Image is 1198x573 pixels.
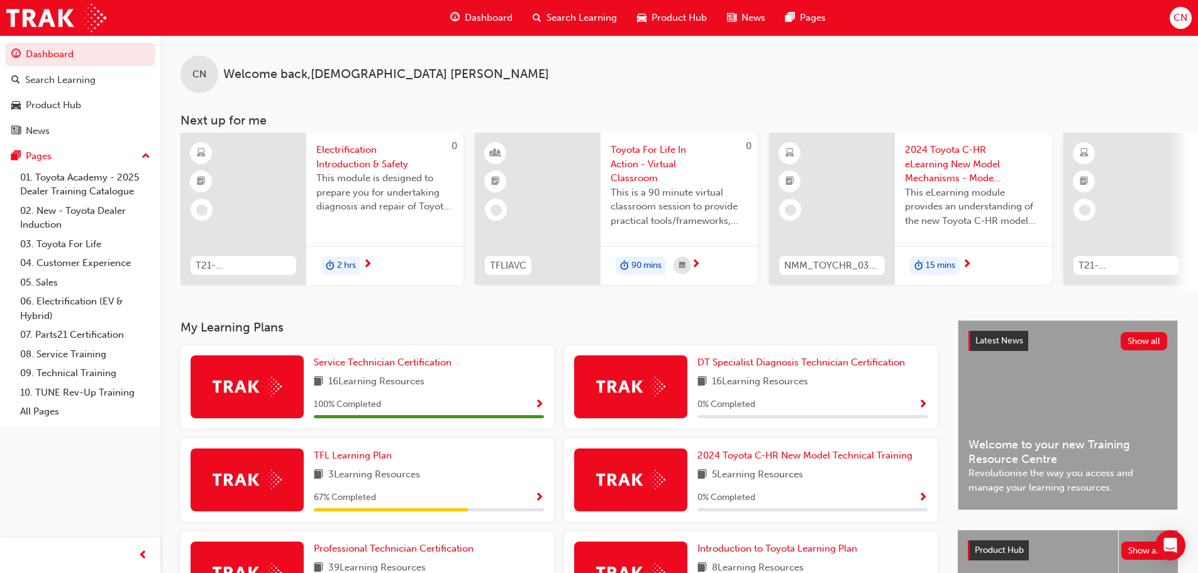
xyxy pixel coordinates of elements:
[5,94,155,117] a: Product Hub
[11,75,20,86] span: search-icon
[15,273,155,292] a: 05. Sales
[15,345,155,364] a: 08. Service Training
[26,124,50,138] div: News
[314,467,323,483] span: book-icon
[962,259,972,270] span: next-icon
[15,235,155,254] a: 03. Toyota For Life
[727,10,736,26] span: news-icon
[197,174,206,190] span: booktick-icon
[926,259,955,273] span: 15 mins
[784,259,880,273] span: NMM_TOYCHR_032024_MODULE_1
[535,399,544,411] span: Show Progress
[26,98,81,113] div: Product Hub
[440,5,523,31] a: guage-iconDashboard
[326,258,335,274] span: duration-icon
[192,67,206,82] span: CN
[314,448,397,463] a: TFL Learning Plan
[5,145,155,168] button: Pages
[141,148,150,165] span: up-icon
[596,377,665,396] img: Trak
[918,490,928,506] button: Show Progress
[491,145,500,162] span: learningResourceType_INSTRUCTOR_LED-icon
[611,186,748,228] span: This is a 90 minute virtual classroom session to provide practical tools/frameworks, behaviours a...
[631,259,662,273] span: 90 mins
[785,204,796,216] span: learningRecordVerb_NONE-icon
[905,143,1042,186] span: 2024 Toyota C-HR eLearning New Model Mechanisms - Model Outline (Module 1)
[490,259,526,273] span: TFLIAVC
[314,355,457,370] a: Service Technician Certification
[314,374,323,390] span: book-icon
[465,11,513,25] span: Dashboard
[697,398,755,412] span: 0 % Completed
[328,467,420,483] span: 3 Learning Resources
[5,120,155,143] a: News
[785,10,795,26] span: pages-icon
[491,204,502,216] span: learningRecordVerb_NONE-icon
[5,43,155,66] a: Dashboard
[475,133,758,285] a: 0TFLIAVCToyota For Life In Action - Virtual ClassroomThis is a 90 minute virtual classroom sessio...
[197,145,206,162] span: learningResourceType_ELEARNING-icon
[1121,542,1168,560] button: Show all
[328,374,424,390] span: 16 Learning Resources
[697,355,910,370] a: DT Specialist Diagnosis Technician Certification
[223,67,549,82] span: Welcome back , [DEMOGRAPHIC_DATA] [PERSON_NAME]
[905,186,1042,228] span: This eLearning module provides an understanding of the new Toyota C-HR model line-up and their Ka...
[785,174,794,190] span: booktick-icon
[975,545,1024,555] span: Product Hub
[15,292,155,325] a: 06. Electrification (EV & Hybrid)
[712,374,808,390] span: 16 Learning Resources
[213,470,282,489] img: Trak
[363,259,372,270] span: next-icon
[535,492,544,504] span: Show Progress
[11,100,21,111] span: car-icon
[180,133,463,285] a: 0T21-FOD_HVIS_PREREQElectrification Introduction & SafetyThis module is designed to prepare you f...
[314,450,392,461] span: TFL Learning Plan
[712,467,803,483] span: 5 Learning Resources
[213,377,282,396] img: Trak
[697,374,707,390] span: book-icon
[746,140,752,152] span: 0
[535,397,544,413] button: Show Progress
[316,143,453,171] span: Electrification Introduction & Safety
[958,320,1178,510] a: Latest NewsShow allWelcome to your new Training Resource CentreRevolutionise the way you access a...
[968,540,1168,560] a: Product HubShow all
[316,171,453,214] span: This module is designed to prepare you for undertaking diagnosis and repair of Toyota & Lexus Ele...
[697,357,905,368] span: DT Specialist Diagnosis Technician Certification
[546,11,617,25] span: Search Learning
[596,470,665,489] img: Trak
[697,543,857,554] span: Introduction to Toyota Learning Plan
[918,492,928,504] span: Show Progress
[775,5,836,31] a: pages-iconPages
[800,11,826,25] span: Pages
[11,49,21,60] span: guage-icon
[450,10,460,26] span: guage-icon
[15,201,155,235] a: 02. New - Toyota Dealer Induction
[160,113,1198,128] h3: Next up for me
[11,126,21,137] span: news-icon
[491,174,500,190] span: booktick-icon
[314,491,376,505] span: 67 % Completed
[196,259,291,273] span: T21-FOD_HVIS_PREREQ
[918,399,928,411] span: Show Progress
[611,143,748,186] span: Toyota For Life In Action - Virtual Classroom
[533,10,541,26] span: search-icon
[697,467,707,483] span: book-icon
[691,259,701,270] span: next-icon
[180,320,938,335] h3: My Learning Plans
[535,490,544,506] button: Show Progress
[1080,174,1089,190] span: booktick-icon
[769,133,1052,285] a: NMM_TOYCHR_032024_MODULE_12024 Toyota C-HR eLearning New Model Mechanisms - Model Outline (Module...
[5,69,155,92] a: Search Learning
[717,5,775,31] a: news-iconNews
[741,11,765,25] span: News
[15,383,155,403] a: 10. TUNE Rev-Up Training
[627,5,717,31] a: car-iconProduct Hub
[15,253,155,273] a: 04. Customer Experience
[15,168,155,201] a: 01. Toyota Academy - 2025 Dealer Training Catalogue
[196,204,208,216] span: learningRecordVerb_NONE-icon
[1080,145,1089,162] span: learningResourceType_ELEARNING-icon
[25,73,96,87] div: Search Learning
[314,542,479,556] a: Professional Technician Certification
[697,542,862,556] a: Introduction to Toyota Learning Plan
